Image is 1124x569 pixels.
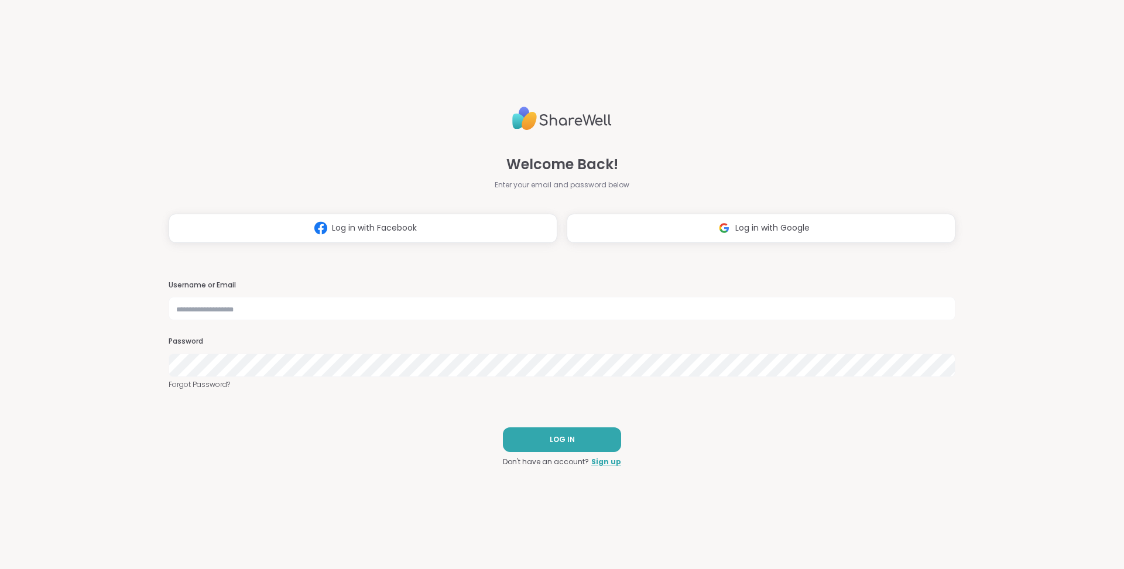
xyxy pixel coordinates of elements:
img: ShareWell Logo [512,102,612,135]
img: ShareWell Logomark [310,217,332,239]
h3: Password [169,337,955,347]
button: Log in with Facebook [169,214,557,243]
button: LOG IN [503,427,621,452]
img: ShareWell Logomark [713,217,735,239]
span: Welcome Back! [506,154,618,175]
a: Forgot Password? [169,379,955,390]
button: Log in with Google [567,214,955,243]
span: Log in with Google [735,222,810,234]
a: Sign up [591,457,621,467]
span: LOG IN [550,434,575,445]
span: Log in with Facebook [332,222,417,234]
span: Don't have an account? [503,457,589,467]
span: Enter your email and password below [495,180,629,190]
h3: Username or Email [169,280,955,290]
